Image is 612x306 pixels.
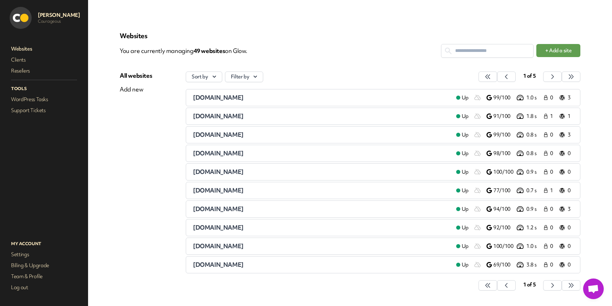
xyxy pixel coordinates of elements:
p: 100/100 [493,243,515,250]
span: [DOMAIN_NAME] [193,149,244,157]
a: 3 [559,131,573,139]
a: WordPress Tasks [10,95,78,104]
a: Open chat [583,278,604,299]
p: My Account [10,239,78,248]
a: 98/100 0.8 s [486,149,543,157]
span: 0 [550,206,555,213]
a: Log out [10,283,78,292]
p: 1.0 s [526,94,543,101]
a: [DOMAIN_NAME] [193,112,451,120]
span: 0 [550,131,555,139]
span: [DOMAIN_NAME] [193,94,244,101]
span: 0 [550,168,555,176]
span: 0 [550,150,555,157]
a: [DOMAIN_NAME] [193,131,451,139]
span: Up [462,113,469,120]
a: Up [451,112,474,120]
a: 99/100 0.8 s [486,131,543,139]
a: 0 [559,168,573,176]
a: 3 [559,94,573,102]
a: 0 [559,186,573,195]
p: 99/100 [493,94,515,101]
span: Up [462,150,469,157]
a: Up [451,94,474,102]
a: 69/100 3.8 s [486,261,543,269]
a: Up [451,223,474,232]
a: 0 [543,94,557,102]
span: [DOMAIN_NAME] [193,168,244,176]
span: Up [462,168,469,176]
a: Billing & Upgrade [10,261,78,270]
button: Sort by [186,72,222,82]
a: [DOMAIN_NAME] [193,261,451,269]
div: Add new [120,85,152,94]
a: 77/100 0.7 s [486,186,543,195]
a: 0 [559,261,573,269]
a: Up [451,131,474,139]
a: Websites [10,44,78,54]
span: 0 [550,224,555,231]
span: 1 of 5 [523,281,536,288]
a: 0 [543,131,557,139]
a: 0 [543,168,557,176]
p: 0.8 s [526,150,543,157]
a: Team & Profile [10,272,78,281]
p: 3 [568,206,573,213]
a: [DOMAIN_NAME] [193,149,451,157]
a: Resellers [10,66,78,76]
a: 0 [559,242,573,250]
button: + Add a site [536,44,580,57]
a: 94/100 0.9 s [486,205,543,213]
span: [DOMAIN_NAME] [193,186,244,194]
p: Websites [120,32,580,40]
p: 0 [568,187,573,194]
a: 92/100 1.2 s [486,223,543,232]
span: 1 of 5 [523,73,536,79]
span: Up [462,131,469,139]
a: [DOMAIN_NAME] [193,223,451,232]
span: Up [462,94,469,101]
span: Up [462,261,469,269]
p: Courageous [38,19,80,24]
a: [DOMAIN_NAME] [193,94,451,102]
a: Clients [10,55,78,65]
p: 0 [568,224,573,231]
a: Up [451,149,474,157]
span: 1 [550,187,555,194]
p: 0 [568,150,573,157]
p: 100/100 [493,168,515,176]
a: [DOMAIN_NAME] [193,205,451,213]
a: 91/100 1.8 s [486,112,543,120]
a: 3 [559,205,573,213]
p: 1.8 s [526,113,543,120]
p: 69/100 [493,261,515,269]
p: 92/100 [493,224,515,231]
span: [DOMAIN_NAME] [193,205,244,213]
a: 0 [543,261,557,269]
a: 0 [559,149,573,157]
a: 99/100 1.0 s [486,94,543,102]
a: 0 [543,149,557,157]
span: [DOMAIN_NAME] [193,223,244,231]
span: 0 [550,94,555,101]
p: 0.7 s [526,187,543,194]
p: 3.8 s [526,261,543,269]
a: [DOMAIN_NAME] [193,186,451,195]
span: 1 [550,113,555,120]
a: 100/100 0.9 s [486,168,543,176]
span: [DOMAIN_NAME] [193,112,244,120]
p: [PERSON_NAME] [38,12,80,19]
a: Support Tickets [10,106,78,115]
a: 0 [543,242,557,250]
span: [DOMAIN_NAME] [193,242,244,250]
span: 0 [550,261,555,269]
p: 77/100 [493,187,515,194]
span: Up [462,206,469,213]
p: 1.0 s [526,243,543,250]
span: Up [462,224,469,231]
